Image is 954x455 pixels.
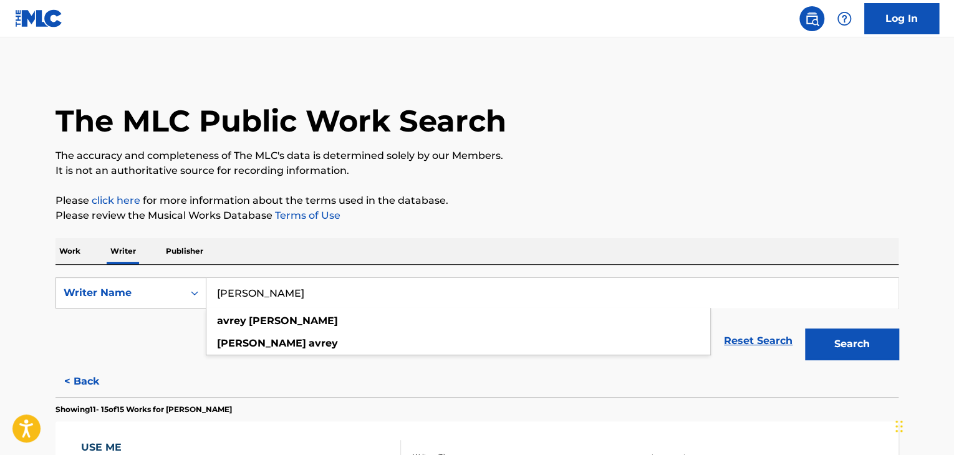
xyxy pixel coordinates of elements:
[55,208,899,223] p: Please review the Musical Works Database
[249,315,338,327] strong: [PERSON_NAME]
[217,315,246,327] strong: avrey
[804,11,819,26] img: search
[92,194,140,206] a: click here
[162,238,207,264] p: Publisher
[864,3,939,34] a: Log In
[55,148,899,163] p: The accuracy and completeness of The MLC's data is determined solely by our Members.
[272,209,340,221] a: Terms of Use
[837,11,852,26] img: help
[217,337,306,349] strong: [PERSON_NAME]
[799,6,824,31] a: Public Search
[55,277,899,366] form: Search Form
[81,440,196,455] div: USE ME
[55,193,899,208] p: Please for more information about the terms used in the database.
[55,238,84,264] p: Work
[892,395,954,455] iframe: Chat Widget
[55,102,506,140] h1: The MLC Public Work Search
[309,337,338,349] strong: avrey
[64,285,176,300] div: Writer Name
[55,163,899,178] p: It is not an authoritative source for recording information.
[805,328,899,360] button: Search
[895,408,903,445] div: Drag
[107,238,140,264] p: Writer
[55,404,232,415] p: Showing 11 - 15 of 15 Works for [PERSON_NAME]
[832,6,857,31] div: Help
[15,9,63,27] img: MLC Logo
[718,327,799,355] a: Reset Search
[55,366,130,397] button: < Back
